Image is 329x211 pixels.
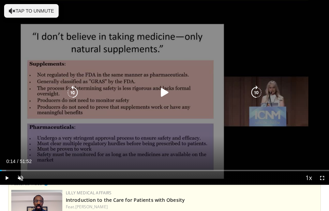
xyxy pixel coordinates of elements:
span: / [17,159,18,164]
button: Unmute [14,171,27,185]
span: 0:14 [6,159,15,164]
a: Introduction to the Care for Patients with Obesity [66,197,185,203]
a: [PERSON_NAME] [75,204,108,210]
span: 51:52 [20,159,32,164]
button: Fullscreen [315,171,329,185]
button: Playback Rate [302,171,315,185]
button: Tap to unmute [4,4,59,18]
a: Lilly Medical Affairs [66,190,112,196]
div: Feat. [66,204,318,210]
